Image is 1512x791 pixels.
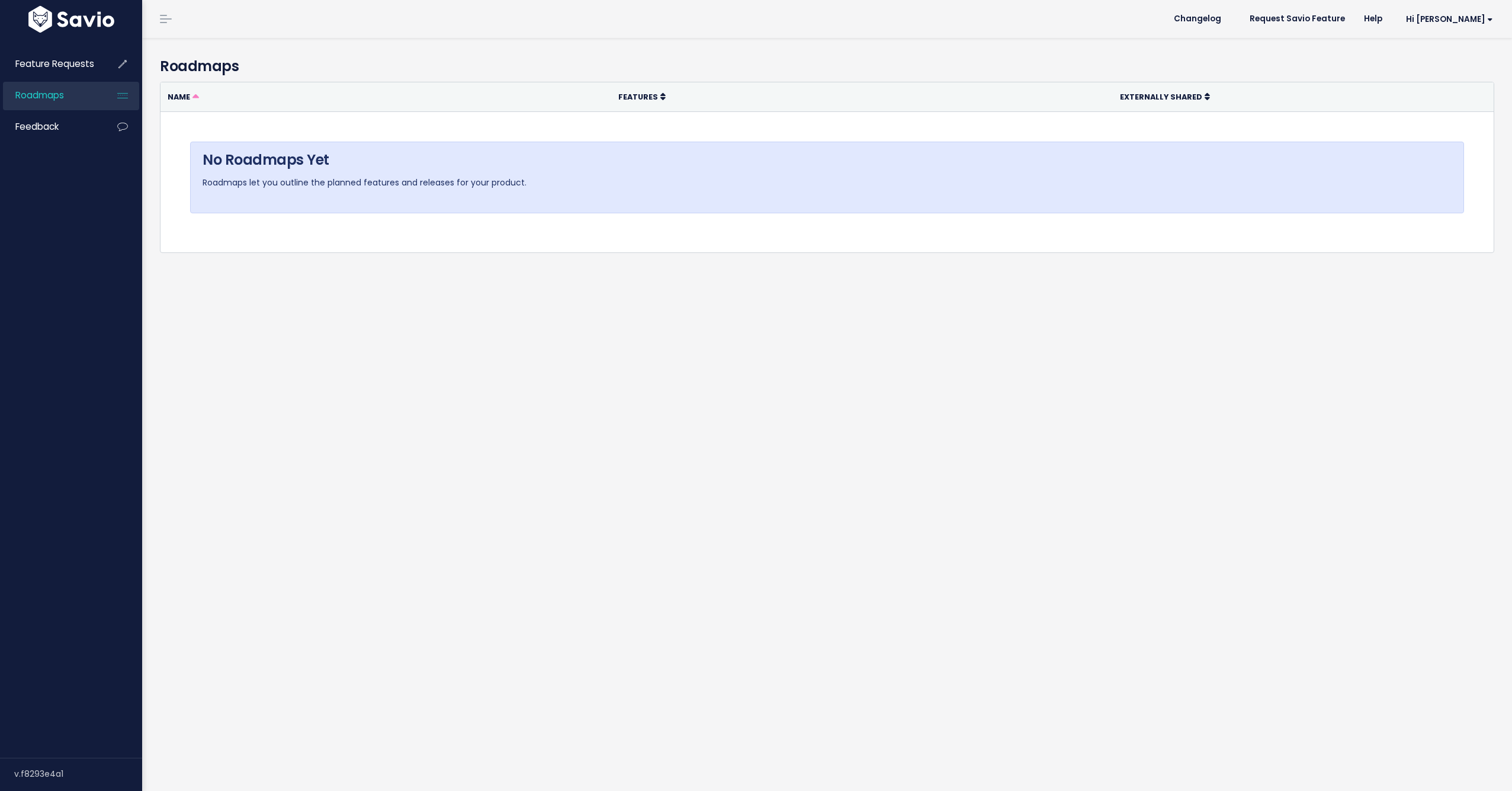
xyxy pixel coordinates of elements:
[3,82,98,109] a: Roadmaps
[1240,10,1354,28] a: Request Savio Feature
[3,113,98,140] a: Feedback
[25,6,117,33] img: logo-white.9d6f32f41409.svg
[15,120,59,133] span: Feedback
[618,92,658,102] span: Features
[1392,10,1503,28] a: Hi [PERSON_NAME]
[1406,15,1493,24] span: Hi [PERSON_NAME]
[1354,10,1392,28] a: Help
[1174,15,1221,23] span: Changelog
[203,149,1452,171] h4: No Roadmaps Yet
[15,89,64,101] span: Roadmaps
[1120,92,1202,102] span: Externally Shared
[1120,91,1210,103] a: Externally Shared
[618,91,666,103] a: Features
[160,56,1494,77] h4: Roadmaps
[168,91,199,103] a: Name
[190,142,1464,213] div: Roadmaps let you outline the planned features and releases for your product.
[168,92,190,102] span: Name
[15,57,94,70] span: Feature Requests
[14,758,142,789] div: v.f8293e4a1
[3,50,98,78] a: Feature Requests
